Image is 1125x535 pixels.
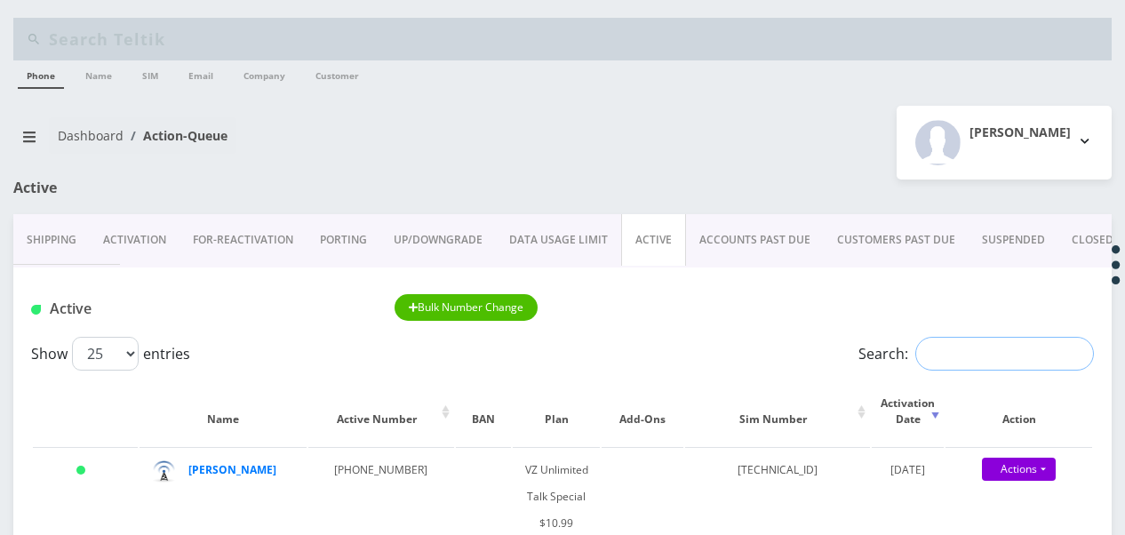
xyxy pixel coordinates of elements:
h2: [PERSON_NAME] [969,125,1071,140]
a: Actions [982,458,1056,481]
th: Activation Date: activate to sort column ascending [872,378,945,445]
th: Sim Number: activate to sort column ascending [685,378,870,445]
th: Active Number: activate to sort column ascending [308,378,454,445]
a: UP/DOWNGRADE [380,214,496,266]
h1: Active [31,300,368,317]
input: Search Teltik [49,22,1107,56]
a: Shipping [13,214,90,266]
label: Search: [858,337,1094,371]
a: FOR-REActivation [180,214,307,266]
nav: breadcrumb [13,117,549,168]
h1: Active [13,180,362,196]
th: Plan [513,378,601,445]
input: Search: [915,337,1094,371]
span: [DATE] [890,462,925,477]
select: Showentries [72,337,139,371]
a: Name [76,60,121,87]
a: ACCOUNTS PAST DUE [686,214,824,266]
a: Phone [18,60,64,89]
a: Customer [307,60,368,87]
img: Active [31,305,41,315]
label: Show entries [31,337,190,371]
a: Activation [90,214,180,266]
a: SUSPENDED [969,214,1058,266]
a: DATA USAGE LIMIT [496,214,621,266]
a: Email [180,60,222,87]
th: Action [945,378,1092,445]
li: Action-Queue [124,126,227,145]
a: Company [235,60,294,87]
a: CUSTOMERS PAST DUE [824,214,969,266]
th: Add-Ons [602,378,683,445]
a: [PERSON_NAME] [188,462,276,477]
button: Bulk Number Change [395,294,539,321]
a: SIM [133,60,167,87]
a: Dashboard [58,127,124,144]
th: Name [140,378,307,445]
a: ACTIVE [621,214,686,266]
a: PORTING [307,214,380,266]
th: BAN [456,378,511,445]
button: [PERSON_NAME] [897,106,1112,180]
